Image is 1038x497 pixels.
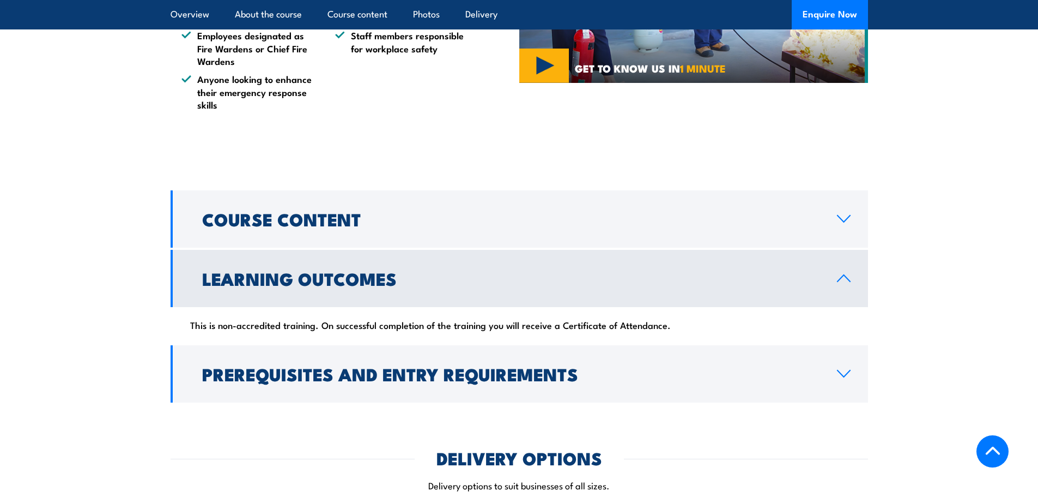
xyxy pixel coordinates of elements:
[181,29,315,67] li: Employees designated as Fire Wardens or Chief Fire Wardens
[171,345,868,403] a: Prerequisites and Entry Requirements
[202,211,820,226] h2: Course Content
[335,29,469,67] li: Staff members responsible for workplace safety
[436,450,602,465] h2: DELIVERY OPTIONS
[575,63,726,73] span: GET TO KNOW US IN
[202,366,820,381] h2: Prerequisites and Entry Requirements
[171,190,868,248] a: Course Content
[171,250,868,307] a: Learning Outcomes
[181,73,315,111] li: Anyone looking to enhance their emergency response skills
[680,60,726,76] strong: 1 MINUTE
[171,479,868,492] p: Delivery options to suit businesses of all sizes.
[171,307,868,343] div: This is non-accredited training. On successful completion of the training you will receive a Cert...
[202,271,820,286] h2: Learning Outcomes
